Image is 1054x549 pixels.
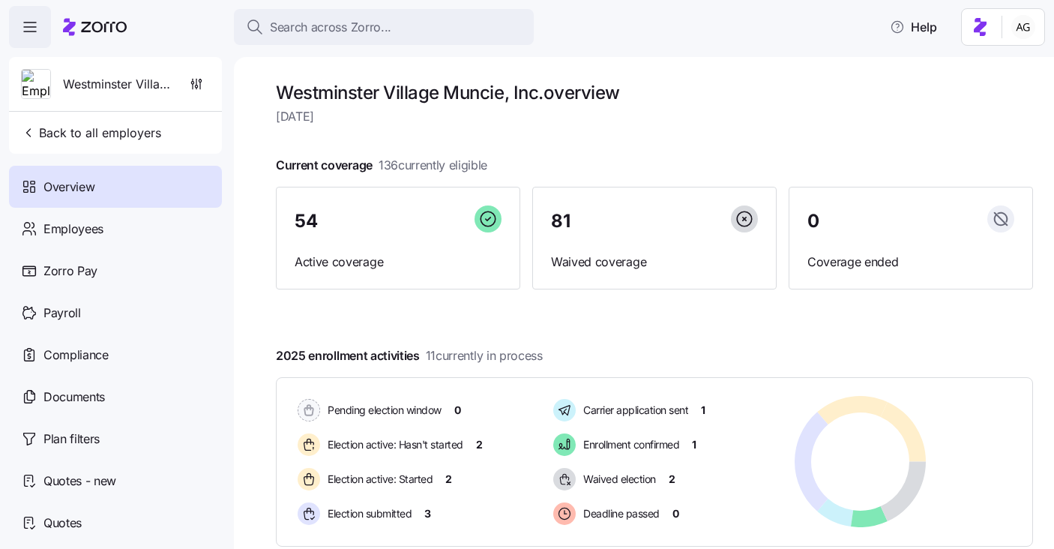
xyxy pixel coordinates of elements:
[43,430,100,448] span: Plan filters
[276,81,1033,104] h1: Westminster Village Muncie, Inc. overview
[63,75,171,94] span: Westminster Village Muncie, Inc.
[9,418,222,460] a: Plan filters
[295,212,317,230] span: 54
[43,262,97,280] span: Zorro Pay
[9,166,222,208] a: Overview
[476,437,483,452] span: 2
[878,12,949,42] button: Help
[323,437,463,452] span: Election active: Hasn't started
[276,107,1033,126] span: [DATE]
[9,250,222,292] a: Zorro Pay
[9,502,222,544] a: Quotes
[295,253,502,271] span: Active coverage
[323,403,442,418] span: Pending election window
[323,472,433,487] span: Election active: Started
[43,346,109,364] span: Compliance
[807,212,819,230] span: 0
[276,156,487,175] span: Current coverage
[1011,15,1035,39] img: 5fc55c57e0610270ad857448bea2f2d5
[276,346,543,365] span: 2025 enrollment activities
[43,304,81,322] span: Payroll
[9,376,222,418] a: Documents
[692,437,696,452] span: 1
[9,292,222,334] a: Payroll
[579,506,660,521] span: Deadline passed
[579,472,656,487] span: Waived election
[669,472,675,487] span: 2
[43,514,82,532] span: Quotes
[9,208,222,250] a: Employees
[323,506,412,521] span: Election submitted
[9,334,222,376] a: Compliance
[701,403,705,418] span: 1
[807,253,1014,271] span: Coverage ended
[551,212,570,230] span: 81
[424,506,431,521] span: 3
[15,118,167,148] button: Back to all employers
[270,18,391,37] span: Search across Zorro...
[445,472,452,487] span: 2
[22,70,50,100] img: Employer logo
[379,156,487,175] span: 136 currently eligible
[9,460,222,502] a: Quotes - new
[672,506,679,521] span: 0
[43,178,94,196] span: Overview
[890,18,937,36] span: Help
[43,388,105,406] span: Documents
[21,124,161,142] span: Back to all employers
[579,437,679,452] span: Enrollment confirmed
[43,220,103,238] span: Employees
[43,472,116,490] span: Quotes - new
[551,253,758,271] span: Waived coverage
[454,403,461,418] span: 0
[234,9,534,45] button: Search across Zorro...
[426,346,543,365] span: 11 currently in process
[579,403,688,418] span: Carrier application sent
